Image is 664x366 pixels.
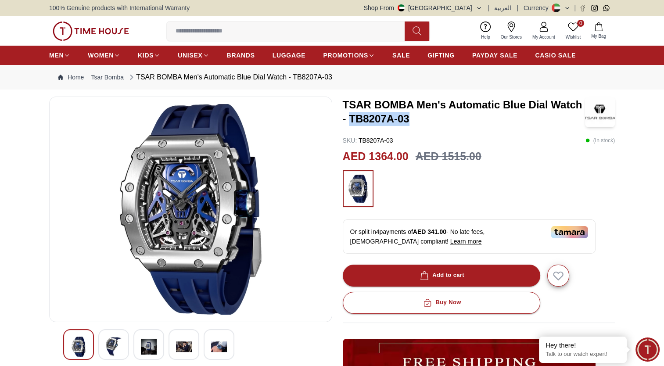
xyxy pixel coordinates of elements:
a: BRANDS [227,47,255,63]
a: SALE [392,47,410,63]
div: Currency [524,4,552,12]
span: SKU : [343,137,357,144]
a: PAYDAY SALE [472,47,517,63]
span: WOMEN [88,51,114,60]
span: PAYDAY SALE [472,51,517,60]
div: Buy Now [421,298,461,308]
span: 100% Genuine products with International Warranty [49,4,190,12]
a: WOMEN [88,47,120,63]
div: Add to cart [418,270,464,280]
span: LUGGAGE [273,51,306,60]
span: UNISEX [178,51,202,60]
button: My Bag [586,21,611,41]
a: CASIO SALE [535,47,576,63]
span: GIFTING [427,51,455,60]
span: 0 [577,20,584,27]
img: TSAR BOMBA Men's Automatic Blue Dial Watch - TB8207A-03 [57,104,325,315]
span: Learn more [450,238,482,245]
span: CASIO SALE [535,51,576,60]
a: Our Stores [495,20,527,42]
a: 0Wishlist [560,20,586,42]
img: United Arab Emirates [398,4,405,11]
a: Help [476,20,495,42]
span: My Account [529,34,559,40]
a: PROMOTIONS [323,47,375,63]
span: AED 341.00 [413,228,446,235]
a: Home [58,73,84,82]
span: Our Stores [497,34,525,40]
button: Buy Now [343,292,540,314]
span: MEN [49,51,64,60]
img: TSAR BOMBA Men's Automatic Blue Dial Watch - TB8207A-03 [211,337,227,357]
p: Talk to our watch expert! [546,351,620,358]
span: | [488,4,489,12]
div: Chat Widget [635,337,660,362]
h2: AED 1364.00 [343,148,409,165]
a: MEN [49,47,70,63]
div: TSAR BOMBA Men's Automatic Blue Dial Watch - TB8207A-03 [127,72,332,83]
img: TSAR BOMBA Men's Automatic Blue Dial Watch - TB8207A-03 [176,337,192,357]
img: ... [53,22,129,41]
a: Tsar Bomba [91,73,124,82]
span: BRANDS [227,51,255,60]
img: Tamara [551,226,588,238]
a: Whatsapp [603,5,610,11]
h3: AED 1515.00 [416,148,481,165]
nav: Breadcrumb [49,65,615,90]
a: UNISEX [178,47,209,63]
h3: TSAR BOMBA Men's Automatic Blue Dial Watch - TB8207A-03 [343,98,585,126]
button: Add to cart [343,265,540,287]
span: Help [477,34,494,40]
span: Wishlist [562,34,584,40]
span: PROMOTIONS [323,51,368,60]
a: Instagram [591,5,598,11]
p: ( In stock ) [585,136,615,145]
span: | [574,4,576,12]
span: | [517,4,518,12]
img: TSAR BOMBA Men's Automatic Blue Dial Watch - TB8207A-03 [106,337,122,357]
p: TB8207A-03 [343,136,393,145]
img: TSAR BOMBA Men's Automatic Blue Dial Watch - TB8207A-03 [141,337,157,357]
a: LUGGAGE [273,47,306,63]
img: TSAR BOMBA Men's Automatic Blue Dial Watch - TB8207A-03 [71,337,86,357]
div: Or split in 4 payments of - No late fees, [DEMOGRAPHIC_DATA] compliant! [343,219,596,254]
img: TSAR BOMBA Men's Automatic Blue Dial Watch - TB8207A-03 [585,97,615,127]
a: KIDS [138,47,160,63]
span: My Bag [588,33,610,39]
button: العربية [494,4,511,12]
img: ... [347,175,369,203]
span: KIDS [138,51,154,60]
span: SALE [392,51,410,60]
div: Hey there! [546,341,620,350]
a: Facebook [579,5,586,11]
button: Shop From[GEOGRAPHIC_DATA] [364,4,482,12]
a: GIFTING [427,47,455,63]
